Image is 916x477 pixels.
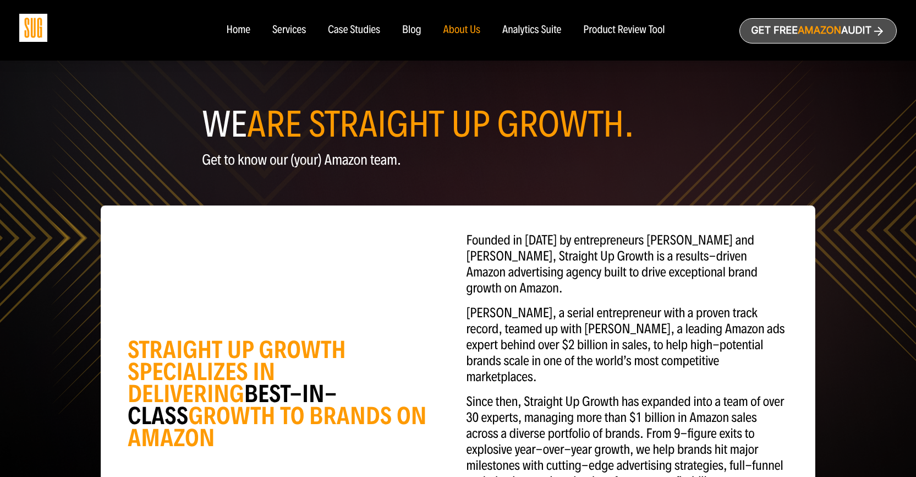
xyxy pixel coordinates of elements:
span: Amazon [798,25,841,36]
h1: WE [202,108,714,141]
p: Founded in [DATE] by entrepreneurs [PERSON_NAME] and [PERSON_NAME], Straight Up Growth is a resul... [467,232,789,296]
span: ARE STRAIGHT UP GROWTH. [247,102,634,147]
span: BEST-IN-CLASS [128,379,337,431]
div: STRAIGHT UP GROWTH SPECIALIZES IN DELIVERING GROWTH TO BRANDS ON AMAZON [128,339,450,449]
a: Product Review Tool [583,24,665,36]
a: Case Studies [328,24,380,36]
a: Services [272,24,306,36]
p: [PERSON_NAME], a serial entrepreneur with a proven track record, teamed up with [PERSON_NAME], a ... [467,305,789,385]
a: Home [226,24,250,36]
a: Analytics Suite [502,24,561,36]
img: Sug [19,14,47,42]
a: Get freeAmazonAudit [739,18,897,44]
a: Blog [402,24,421,36]
a: About Us [443,24,481,36]
p: Get to know our (your) Amazon team. [202,152,714,168]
